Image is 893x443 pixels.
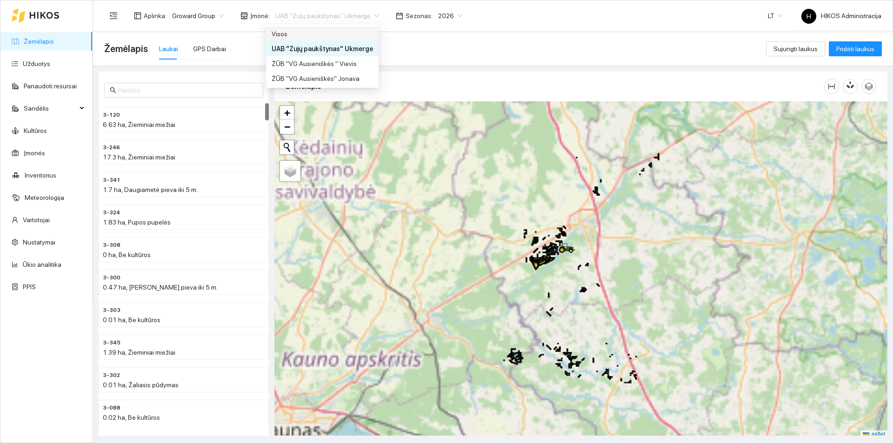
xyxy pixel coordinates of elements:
div: Laukai [159,44,178,54]
div: Visos [272,29,373,39]
span: layout [134,12,141,20]
span: Žemėlapis [104,41,148,56]
span: 3-246 [103,143,120,152]
a: Užduotys [23,60,50,67]
span: Groward Group [172,9,224,23]
a: Zoom in [280,106,294,120]
span: Sandėlis [24,99,77,118]
div: ŽŪB "VG Ausieniškės" Jonava [266,71,379,86]
span: search [110,87,116,93]
input: Paieška [118,85,258,95]
span: Sujungti laukus [773,44,818,54]
button: Initiate a new search [280,140,294,154]
div: UAB "Zujų paukštynas" Ukmerge [266,41,379,56]
div: UAB "Zujų paukštynas" Ukmerge [272,44,373,54]
span: shop [240,12,248,20]
span: 3-300 [103,273,120,282]
span: Įmonė : [250,11,270,21]
span: Pridėti laukus [836,44,874,54]
span: HIKOS Administracija [801,12,881,20]
span: 2026 [438,9,462,23]
div: Visos [266,26,379,41]
span: 3-345 [103,338,120,347]
a: PPIS [23,283,36,291]
a: Zoom out [280,120,294,134]
a: Panaudoti resursai [24,82,77,90]
button: Sujungti laukus [766,41,825,56]
span: 0.02 ha, Be kultūros [103,414,160,421]
span: column-width [825,83,839,90]
a: Sujungti laukus [766,45,825,53]
a: Žemėlapis [24,38,54,45]
div: ŽŪB "VG Ausieniškės " Vievis [266,56,379,71]
span: 17.3 ha, Žieminiai miežiai [103,153,175,161]
span: 0.01 ha, Be kultūros [103,316,160,324]
span: 3-324 [103,208,120,217]
a: Kultūros [24,127,47,134]
a: Vartotojai [23,216,50,224]
div: ŽŪB "VG Ausieniškės" Jonava [272,73,373,84]
a: Leaflet [863,431,885,437]
span: − [284,121,290,132]
span: Aplinka : [144,11,167,21]
span: calendar [396,12,403,20]
a: Layers [280,161,300,181]
span: LT [768,9,783,23]
div: Žemėlapis [286,73,824,99]
span: 3-302 [103,371,120,380]
span: 3-120 [103,111,120,119]
span: 0.47 ha, [PERSON_NAME] pieva iki 5 m. [103,284,218,291]
span: + [284,107,290,119]
span: 3-303 [103,306,120,315]
span: 1.83 ha, Pupos pupelės [103,218,171,226]
a: Ūkio analitika [23,261,61,268]
span: 6.63 ha, Žieminiai miežiai [103,121,175,128]
a: Nustatymai [23,238,55,246]
span: 1.39 ha, Žieminiai miežiai [103,349,175,356]
button: column-width [824,79,839,94]
a: Įmonės [24,149,45,157]
span: 3-088 [103,403,120,412]
span: 0.01 ha, Žaliasis pūdymas [103,381,179,389]
div: GPS Darbai [193,44,226,54]
button: menu-fold [104,7,123,25]
span: 1.7 ha, Daugiametė pieva iki 5 m. [103,186,198,193]
a: Meteorologija [25,194,64,201]
span: 0 ha, Be kultūros [103,251,151,258]
span: menu-fold [109,12,118,20]
button: Pridėti laukus [829,41,882,56]
span: 3-308 [103,241,120,250]
a: Inventorius [25,172,56,179]
span: UAB "Zujų paukštynas" Ukmerge [275,9,379,23]
div: ŽŪB "VG Ausieniškės " Vievis [272,59,373,69]
span: H [806,9,811,24]
span: 3-341 [103,176,120,185]
span: Sezonas : [406,11,433,21]
a: Pridėti laukus [829,45,882,53]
